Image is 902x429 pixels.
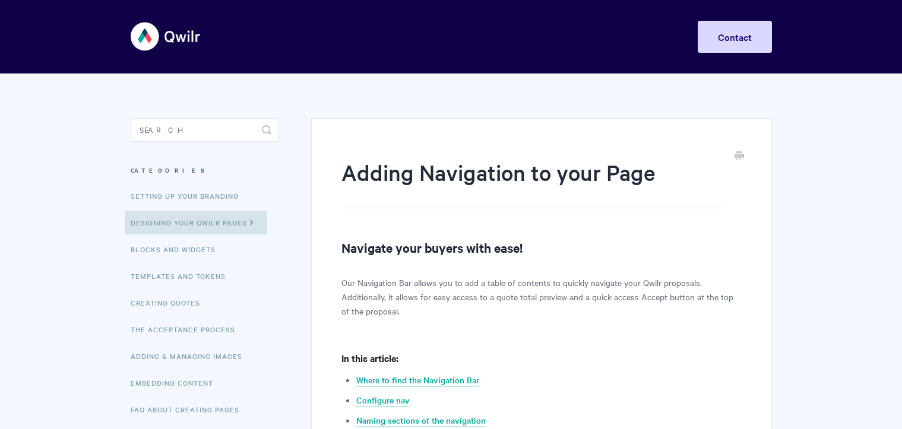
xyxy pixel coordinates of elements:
h1: Adding Navigation to your Page [341,157,723,208]
a: Embedding Content [131,371,222,395]
a: Templates and Tokens [131,264,235,288]
a: Naming sections of the navigation [356,414,486,427]
input: Search [131,118,278,142]
a: Creating Quotes [131,291,209,314]
a: Print this Article [735,150,744,163]
h3: Categories [131,160,278,181]
a: Contact [698,21,772,53]
p: Our Navigation Bar allows you to add a table of contents to quickly navigate your Qwilr proposals... [341,275,741,318]
a: Designing Your Qwilr Pages [125,211,267,234]
a: Setting up your Branding [131,184,248,208]
h2: Navigate your buyers with ease! [341,238,741,257]
img: Qwilr Help Center [131,14,201,59]
a: Where to find the Navigation Bar [356,374,479,387]
a: The Acceptance Process [131,317,244,341]
a: Configure nav [356,394,410,407]
a: Adding & Managing Images [131,344,251,368]
a: FAQ About Creating Pages [131,398,248,421]
a: Blocks and Widgets [131,237,224,261]
b: In this article: [341,351,398,364]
